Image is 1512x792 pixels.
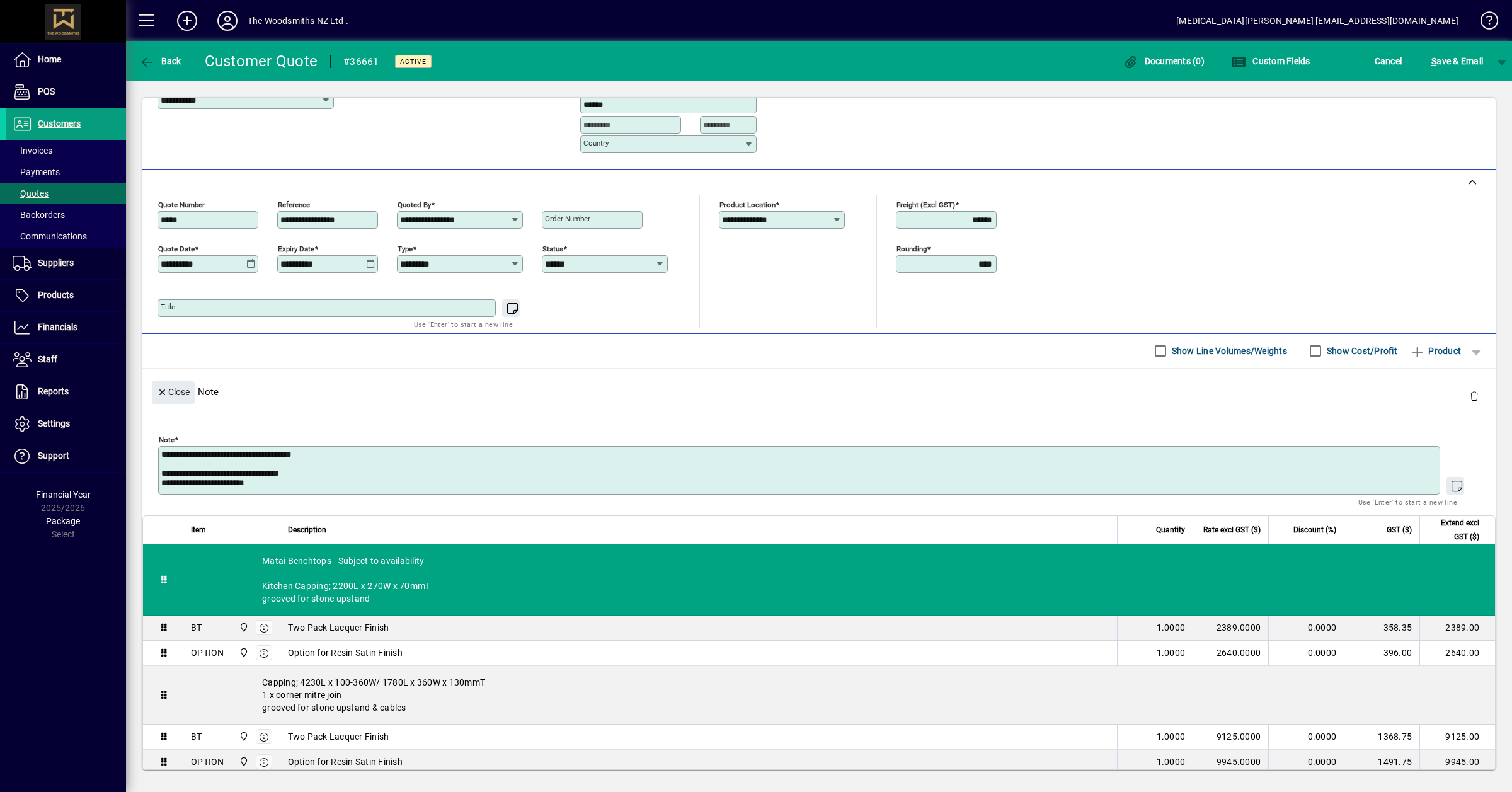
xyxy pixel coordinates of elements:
[38,258,74,268] span: Suppliers
[343,52,379,72] div: #36661
[1201,621,1261,634] div: 2389.0000
[1156,523,1185,537] span: Quantity
[1372,50,1406,72] button: Cancel
[6,280,126,311] a: Products
[13,210,65,220] span: Backorders
[545,214,590,223] mat-label: Order number
[158,244,195,253] mat-label: Quote date
[896,200,955,209] mat-label: Freight (excl GST)
[6,248,126,279] a: Suppliers
[278,244,314,253] mat-label: Expiry date
[159,435,175,444] mat-label: Note
[13,188,49,198] span: Quotes
[1268,641,1344,666] td: 0.0000
[1157,621,1186,634] span: 1.0000
[1419,616,1495,641] td: 2389.00
[1157,755,1186,768] span: 1.0000
[183,544,1495,615] div: Matai Benchtops - Subject to availability Kitchen Capping; 2200L x 270W x 70mmT grooved for stone...
[398,200,431,209] mat-label: Quoted by
[136,50,185,72] button: Back
[1344,750,1419,775] td: 1491.75
[400,57,427,66] span: Active
[207,9,248,32] button: Profile
[6,408,126,440] a: Settings
[38,386,69,396] span: Reports
[1201,755,1261,768] div: 9945.0000
[1375,51,1402,71] span: Cancel
[152,381,195,404] button: Close
[1419,750,1495,775] td: 9945.00
[6,76,126,108] a: POS
[158,200,205,209] mat-label: Quote number
[288,646,403,659] span: Option for Resin Satin Finish
[1459,390,1489,401] app-page-header-button: Delete
[6,440,126,472] a: Support
[13,146,52,156] span: Invoices
[1428,516,1479,544] span: Extend excl GST ($)
[236,730,250,743] span: The Woodsmiths
[1425,50,1489,72] button: Save & Email
[6,204,126,226] a: Backorders
[236,755,250,769] span: The Woodsmiths
[1203,523,1261,537] span: Rate excl GST ($)
[1176,11,1458,31] div: [MEDICAL_DATA][PERSON_NAME] [EMAIL_ADDRESS][DOMAIN_NAME]
[1157,730,1186,743] span: 1.0000
[288,621,389,634] span: Two Pack Lacquer Finish
[1344,725,1419,750] td: 1368.75
[205,51,318,71] div: Customer Quote
[1344,616,1419,641] td: 358.35
[6,44,126,76] a: Home
[1431,51,1483,71] span: ave & Email
[1410,341,1461,361] span: Product
[191,755,224,768] div: OPTION
[236,621,250,634] span: The Woodsmiths
[191,523,206,537] span: Item
[157,382,190,403] span: Close
[36,490,91,500] span: Financial Year
[248,11,348,31] div: The Woodsmiths NZ Ltd .
[142,369,1496,415] div: Note
[1431,56,1436,66] span: S
[149,386,198,397] app-page-header-button: Close
[1459,381,1489,411] button: Delete
[1201,646,1261,659] div: 2640.0000
[896,244,927,253] mat-label: Rounding
[6,376,126,408] a: Reports
[1268,725,1344,750] td: 0.0000
[1387,523,1412,537] span: GST ($)
[167,9,207,32] button: Add
[191,646,224,659] div: OPTION
[288,755,403,768] span: Option for Resin Satin Finish
[278,200,310,209] mat-label: Reference
[183,666,1495,724] div: Capping; 4230L x 100-360W/ 1780L x 360W x 130mmT 1 x corner mitre join grooved for stone upstand ...
[1471,3,1496,43] a: Knowledge Base
[1324,345,1397,357] label: Show Cost/Profit
[1419,725,1495,750] td: 9125.00
[236,646,250,660] span: The Woodsmiths
[191,730,202,743] div: BT
[1231,56,1310,66] span: Custom Fields
[161,302,175,311] mat-label: Title
[46,516,80,526] span: Package
[1268,750,1344,775] td: 0.0000
[38,118,81,129] span: Customers
[1201,730,1261,743] div: 9125.0000
[288,730,389,743] span: Two Pack Lacquer Finish
[38,54,61,64] span: Home
[1419,641,1495,666] td: 2640.00
[38,354,57,364] span: Staff
[6,161,126,183] a: Payments
[1169,345,1287,357] label: Show Line Volumes/Weights
[1344,641,1419,666] td: 396.00
[1123,56,1205,66] span: Documents (0)
[1120,50,1208,72] button: Documents (0)
[1268,616,1344,641] td: 0.0000
[139,56,181,66] span: Back
[398,244,413,253] mat-label: Type
[6,183,126,204] a: Quotes
[414,317,513,331] mat-hint: Use 'Enter' to start a new line
[288,523,326,537] span: Description
[1228,50,1314,72] button: Custom Fields
[38,290,74,300] span: Products
[13,167,60,177] span: Payments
